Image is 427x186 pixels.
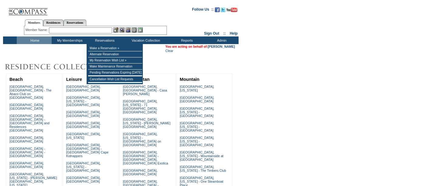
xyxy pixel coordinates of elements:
td: Follow Us :: [192,7,214,14]
a: Beach [9,77,23,82]
a: [GEOGRAPHIC_DATA], [US_STATE] - [GEOGRAPHIC_DATA] [66,96,101,107]
td: Vacation Collection [122,36,169,44]
img: Reservations [132,27,137,33]
td: Reports [169,36,204,44]
a: [GEOGRAPHIC_DATA], [GEOGRAPHIC_DATA] - Casa [PERSON_NAME] [123,85,167,96]
td: My Reservation Wish List » [88,57,142,64]
a: Sign Out [204,31,219,36]
td: Home [17,36,52,44]
a: [GEOGRAPHIC_DATA], [US_STATE] - [GEOGRAPHIC_DATA] [180,121,214,132]
a: [GEOGRAPHIC_DATA], [GEOGRAPHIC_DATA] [123,169,157,176]
a: Become our fan on Facebook [215,9,220,13]
a: Mountain [180,77,199,82]
a: [PERSON_NAME] [208,45,235,48]
a: [GEOGRAPHIC_DATA], [GEOGRAPHIC_DATA] [66,121,101,129]
img: b_calculator.gif [138,27,143,33]
img: Become our fan on Facebook [215,7,220,12]
a: Leisure [66,77,82,82]
span: :: [223,31,226,36]
img: Impersonate [126,27,131,33]
a: [GEOGRAPHIC_DATA], [GEOGRAPHIC_DATA] [180,96,214,103]
a: [GEOGRAPHIC_DATA], [US_STATE] - 71 [GEOGRAPHIC_DATA], [GEOGRAPHIC_DATA] [123,99,157,114]
a: [GEOGRAPHIC_DATA], [GEOGRAPHIC_DATA] [66,110,101,118]
a: [GEOGRAPHIC_DATA], [US_STATE] - [GEOGRAPHIC_DATA] [180,136,214,147]
td: My Memberships [52,36,87,44]
td: Reservations [87,36,122,44]
a: [GEOGRAPHIC_DATA], [US_STATE] [180,85,214,92]
a: Subscribe to our YouTube Channel [226,9,237,13]
a: [GEOGRAPHIC_DATA], [GEOGRAPHIC_DATA] [9,161,44,169]
a: [GEOGRAPHIC_DATA], [GEOGRAPHIC_DATA] - The Abaco Club on [GEOGRAPHIC_DATA] [9,85,52,99]
img: Subscribe to our YouTube Channel [226,8,237,12]
a: Clear [165,49,173,53]
span: You are acting on behalf of: [165,45,235,48]
img: b_edit.gif [113,27,119,33]
a: Reservations [64,19,86,26]
a: Residences [43,19,64,26]
a: [GEOGRAPHIC_DATA], [US_STATE] - [GEOGRAPHIC_DATA] [66,161,101,172]
a: [GEOGRAPHIC_DATA], [US_STATE] - [PERSON_NAME][GEOGRAPHIC_DATA] [123,118,170,129]
a: [GEOGRAPHIC_DATA], [US_STATE] - The Timbers Club [180,165,226,172]
a: Help [230,31,238,36]
a: [GEOGRAPHIC_DATA], [GEOGRAPHIC_DATA] [66,176,101,183]
td: Alternate Reservation [88,51,142,57]
a: [GEOGRAPHIC_DATA], [US_STATE] - Mountainside at [GEOGRAPHIC_DATA] [180,150,223,161]
td: Pending Reservations Expiring [DATE] [88,70,142,76]
a: [GEOGRAPHIC_DATA], [GEOGRAPHIC_DATA] - [GEOGRAPHIC_DATA] and Residences [GEOGRAPHIC_DATA] [9,114,50,132]
a: [GEOGRAPHIC_DATA], [GEOGRAPHIC_DATA] - [GEOGRAPHIC_DATA], [GEOGRAPHIC_DATA] Exotica [123,150,168,165]
a: [GEOGRAPHIC_DATA], [GEOGRAPHIC_DATA] [9,136,44,143]
a: [GEOGRAPHIC_DATA], [GEOGRAPHIC_DATA] [9,103,44,110]
a: [GEOGRAPHIC_DATA], [GEOGRAPHIC_DATA] [66,85,101,92]
div: Member Name: [26,27,49,33]
a: [GEOGRAPHIC_DATA], [US_STATE] [66,132,101,139]
td: Make Maintenance Reservation [88,64,142,70]
img: Compass Home [8,3,48,15]
a: [GEOGRAPHIC_DATA], [US_STATE] - [GEOGRAPHIC_DATA] [180,107,214,118]
td: Cancellation Wish List Requests [88,76,142,82]
a: [GEOGRAPHIC_DATA], [GEOGRAPHIC_DATA] - [GEOGRAPHIC_DATA] Cape Kidnappers [66,143,108,158]
a: [GEOGRAPHIC_DATA], [US_STATE] - [GEOGRAPHIC_DATA] on [GEOGRAPHIC_DATA] [123,132,161,147]
td: Admin [204,36,239,44]
img: View [119,27,125,33]
img: Destinations by Exclusive Resorts [3,61,122,73]
img: Follow us on Twitter [221,7,226,12]
a: Members [25,19,43,26]
td: Make a Reservation » [88,45,142,51]
a: [GEOGRAPHIC_DATA] - [GEOGRAPHIC_DATA] - [GEOGRAPHIC_DATA] [9,147,45,158]
a: Follow us on Twitter [221,9,226,13]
